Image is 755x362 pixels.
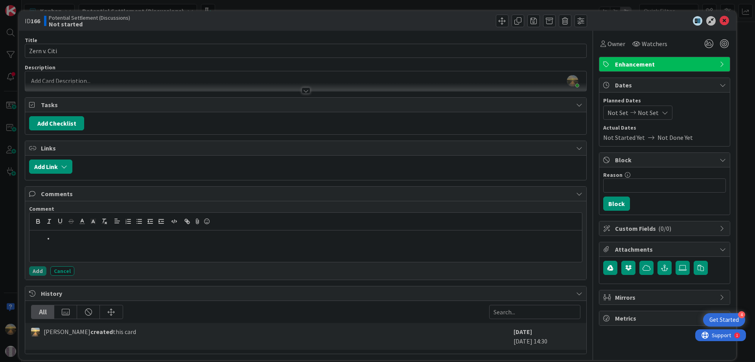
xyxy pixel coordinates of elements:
[31,305,54,319] div: All
[657,133,693,142] span: Not Done Yet
[31,17,40,25] b: 166
[615,224,716,233] span: Custom Fields
[603,124,726,132] span: Actual Dates
[615,293,716,302] span: Mirrors
[41,3,43,9] div: 1
[703,313,745,327] div: Open Get Started checklist, remaining modules: 4
[25,37,37,44] label: Title
[615,245,716,254] span: Attachments
[738,311,745,318] div: 4
[615,314,716,323] span: Metrics
[41,289,572,298] span: History
[49,15,130,21] span: Potential Settlement (Discussions)
[25,64,55,71] span: Description
[608,39,625,48] span: Owner
[658,225,671,232] span: ( 0/0 )
[41,189,572,199] span: Comments
[31,328,40,336] img: AS
[44,327,136,336] span: [PERSON_NAME] this card
[603,171,622,178] label: Reason
[603,97,726,105] span: Planned Dates
[29,205,54,212] span: Comment
[603,197,630,211] button: Block
[25,44,587,58] input: type card name here...
[17,1,36,11] span: Support
[489,305,580,319] input: Search...
[615,155,716,165] span: Block
[567,75,578,86] img: UAoP50P0cz2MRrBPJTCT5GgYlNq4osYg.png
[603,133,645,142] span: Not Started Yet
[50,266,74,276] button: Cancel
[49,21,130,27] b: Not started
[25,16,40,26] span: ID
[41,143,572,153] span: Links
[514,328,532,336] b: [DATE]
[615,80,716,90] span: Dates
[29,116,84,130] button: Add Checklist
[29,160,72,174] button: Add Link
[709,316,739,324] div: Get Started
[41,100,572,110] span: Tasks
[29,266,46,276] button: Add
[608,108,628,117] span: Not Set
[615,59,716,69] span: Enhancement
[90,328,113,336] b: created
[638,108,659,117] span: Not Set
[642,39,667,48] span: Watchers
[514,327,580,346] div: [DATE] 14:30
